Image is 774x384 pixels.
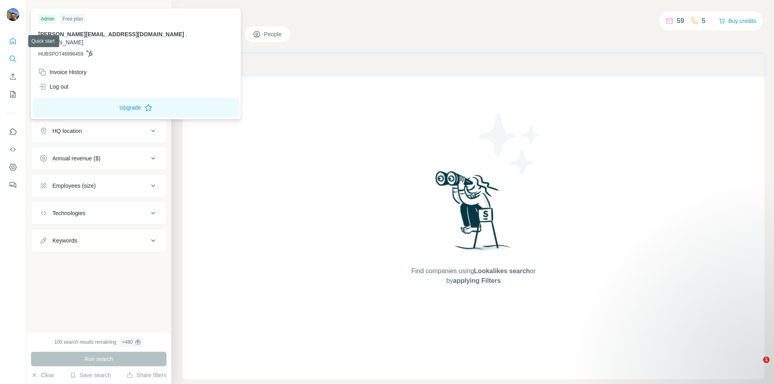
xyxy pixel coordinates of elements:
button: Annual revenue ($) [31,149,166,168]
button: Save search [70,371,111,379]
span: [PERSON_NAME][EMAIL_ADDRESS][DOMAIN_NAME] [38,31,184,37]
button: Clear [31,371,54,379]
img: Surfe Illustration - Woman searching with binoculars [432,169,516,259]
span: Lookalikes search [474,268,530,274]
button: Employees (size) [31,176,166,195]
div: Free plan [60,14,85,24]
button: Buy credits [719,15,756,27]
span: . [186,31,187,37]
p: 5 [702,16,705,26]
div: Invoice History [38,68,87,76]
div: Annual revenue ($) [52,154,100,162]
span: 1 [763,357,770,363]
iframe: Banner [183,54,764,75]
p: 59 [677,16,684,26]
div: + 480 [122,338,133,346]
img: Avatar [6,8,19,21]
button: Dashboard [6,160,19,174]
div: Employees (size) [52,182,96,190]
button: Feedback [6,178,19,192]
button: My lists [6,87,19,102]
span: applying Filters [453,277,501,284]
div: New search [31,7,56,15]
button: Use Surfe API [6,142,19,157]
img: Surfe Illustration - Stars [474,108,546,180]
div: HQ location [52,127,82,135]
button: Upgrade [33,98,239,117]
div: Technologies [52,209,85,217]
button: Search [6,52,19,66]
div: Log out [38,83,69,91]
button: Use Surfe on LinkedIn [6,125,19,139]
iframe: Intercom live chat [747,357,766,376]
span: [DOMAIN_NAME] [38,39,83,46]
h4: Search [183,10,764,21]
div: Admin [38,14,57,24]
span: HUBSPOT46996459 [38,50,83,58]
button: HQ location [31,121,166,141]
span: People [264,30,283,38]
button: Enrich CSV [6,69,19,84]
div: 100 search results remaining [54,337,143,347]
iframe: Intercom notifications message [613,302,774,362]
button: Quick start [6,34,19,48]
div: Keywords [52,237,77,245]
button: Technologies [31,203,166,223]
button: Hide [140,5,171,17]
span: Find companies using or by [409,266,538,286]
button: Keywords [31,231,166,250]
button: Share filters [127,371,166,379]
